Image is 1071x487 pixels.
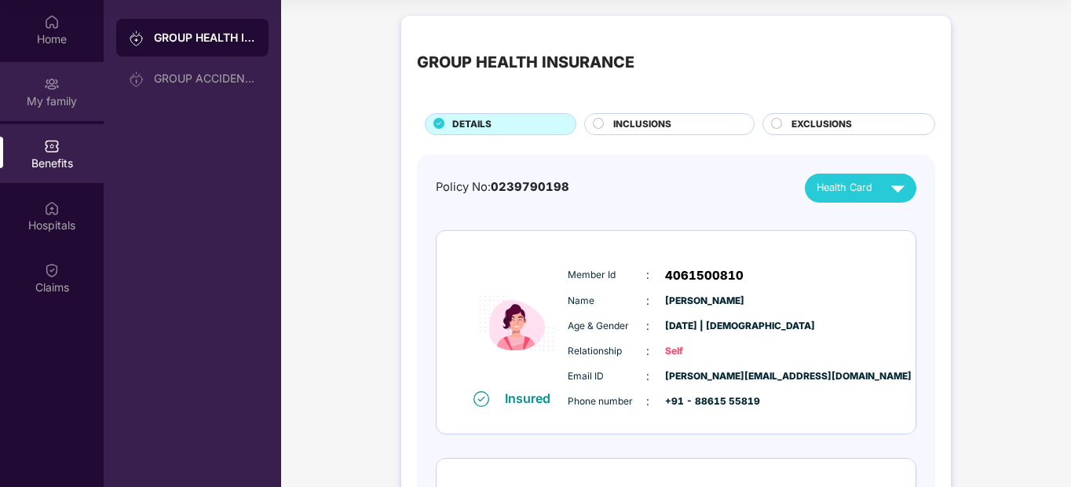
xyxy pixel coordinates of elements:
span: Relationship [568,344,646,359]
img: svg+xml;base64,PHN2ZyBpZD0iSG9zcGl0YWxzIiB4bWxucz0iaHR0cDovL3d3dy53My5vcmcvMjAwMC9zdmciIHdpZHRoPS... [44,200,60,216]
div: GROUP ACCIDENTAL INSURANCE [154,72,256,85]
img: svg+xml;base64,PHN2ZyB4bWxucz0iaHR0cDovL3d3dy53My5vcmcvMjAwMC9zdmciIHZpZXdCb3g9IjAgMCAyNCAyNCIgd2... [884,174,912,202]
span: Name [568,294,646,309]
span: Member Id [568,268,646,283]
div: GROUP HEALTH INSURANCE [417,50,634,75]
span: : [646,368,649,385]
span: Age & Gender [568,319,646,334]
img: svg+xml;base64,PHN2ZyBpZD0iSG9tZSIgeG1sbnM9Imh0dHA6Ly93d3cudzMub3JnLzIwMDAvc3ZnIiB3aWR0aD0iMjAiIG... [44,14,60,30]
span: : [646,393,649,410]
img: svg+xml;base64,PHN2ZyB3aWR0aD0iMjAiIGhlaWdodD0iMjAiIHZpZXdCb3g9IjAgMCAyMCAyMCIgZmlsbD0ibm9uZSIgeG... [129,71,144,87]
img: svg+xml;base64,PHN2ZyB3aWR0aD0iMjAiIGhlaWdodD0iMjAiIHZpZXdCb3g9IjAgMCAyMCAyMCIgZmlsbD0ibm9uZSIgeG... [44,76,60,92]
img: svg+xml;base64,PHN2ZyB4bWxucz0iaHR0cDovL3d3dy53My5vcmcvMjAwMC9zdmciIHdpZHRoPSIxNiIgaGVpZ2h0PSIxNi... [473,391,489,407]
span: INCLUSIONS [613,117,671,132]
span: : [646,342,649,360]
div: Insured [505,390,560,406]
img: svg+xml;base64,PHN2ZyB3aWR0aD0iMjAiIGhlaWdodD0iMjAiIHZpZXdCb3g9IjAgMCAyMCAyMCIgZmlsbD0ibm9uZSIgeG... [129,31,144,46]
span: +91 - 88615 55819 [665,394,744,409]
span: 4061500810 [665,266,744,285]
span: [PERSON_NAME][EMAIL_ADDRESS][DOMAIN_NAME] [665,369,744,384]
div: GROUP HEALTH INSURANCE [154,30,256,46]
span: : [646,292,649,309]
span: Health Card [817,180,872,196]
span: Email ID [568,369,646,384]
img: svg+xml;base64,PHN2ZyBpZD0iQ2xhaW0iIHhtbG5zPSJodHRwOi8vd3d3LnczLm9yZy8yMDAwL3N2ZyIgd2lkdGg9IjIwIi... [44,262,60,278]
img: icon [470,257,564,390]
span: 0239790198 [491,180,569,194]
span: EXCLUSIONS [791,117,852,132]
button: Health Card [805,174,916,203]
span: [PERSON_NAME] [665,294,744,309]
div: Policy No: [436,178,569,196]
img: svg+xml;base64,PHN2ZyBpZD0iQmVuZWZpdHMiIHhtbG5zPSJodHRwOi8vd3d3LnczLm9yZy8yMDAwL3N2ZyIgd2lkdGg9Ij... [44,138,60,154]
span: Phone number [568,394,646,409]
span: DETAILS [452,117,492,132]
span: Self [665,344,744,359]
span: : [646,317,649,335]
span: : [646,266,649,284]
span: [DATE] | [DEMOGRAPHIC_DATA] [665,319,744,334]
